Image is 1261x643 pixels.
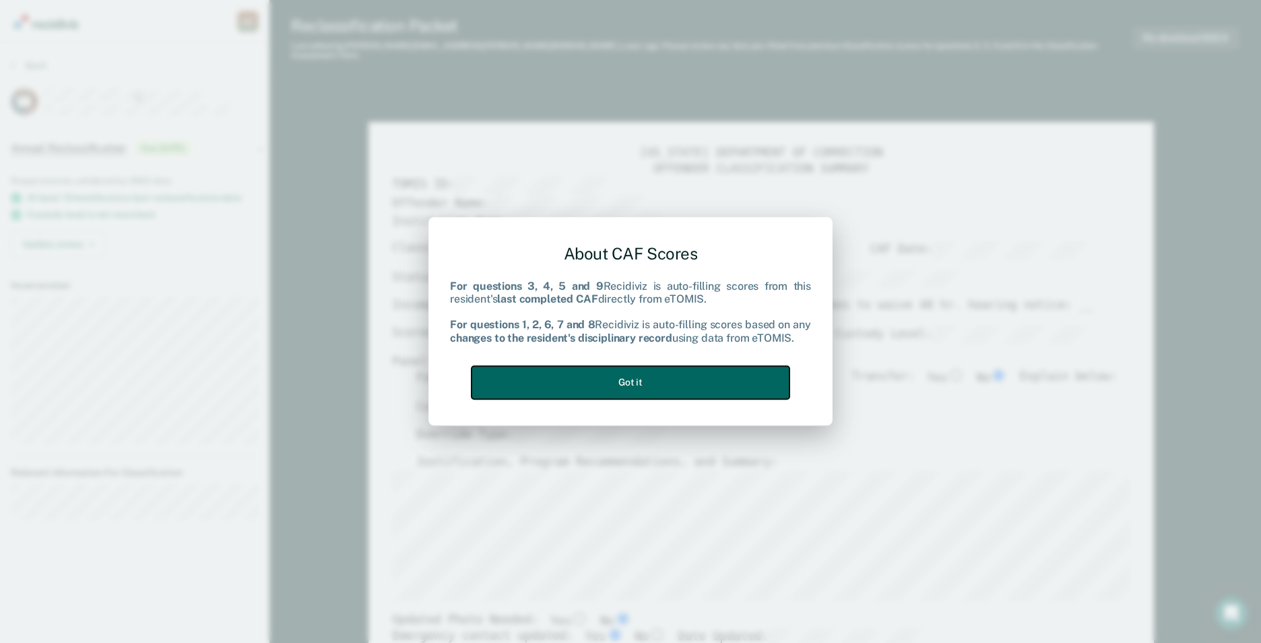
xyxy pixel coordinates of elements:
[450,280,604,293] b: For questions 3, 4, 5 and 9
[450,233,811,274] div: About CAF Scores
[450,319,595,332] b: For questions 1, 2, 6, 7 and 8
[472,366,789,399] button: Got it
[497,293,597,305] b: last completed CAF
[450,332,672,344] b: changes to the resident's disciplinary record
[450,280,811,344] div: Recidiviz is auto-filling scores from this resident's directly from eTOMIS. Recidiviz is auto-fil...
